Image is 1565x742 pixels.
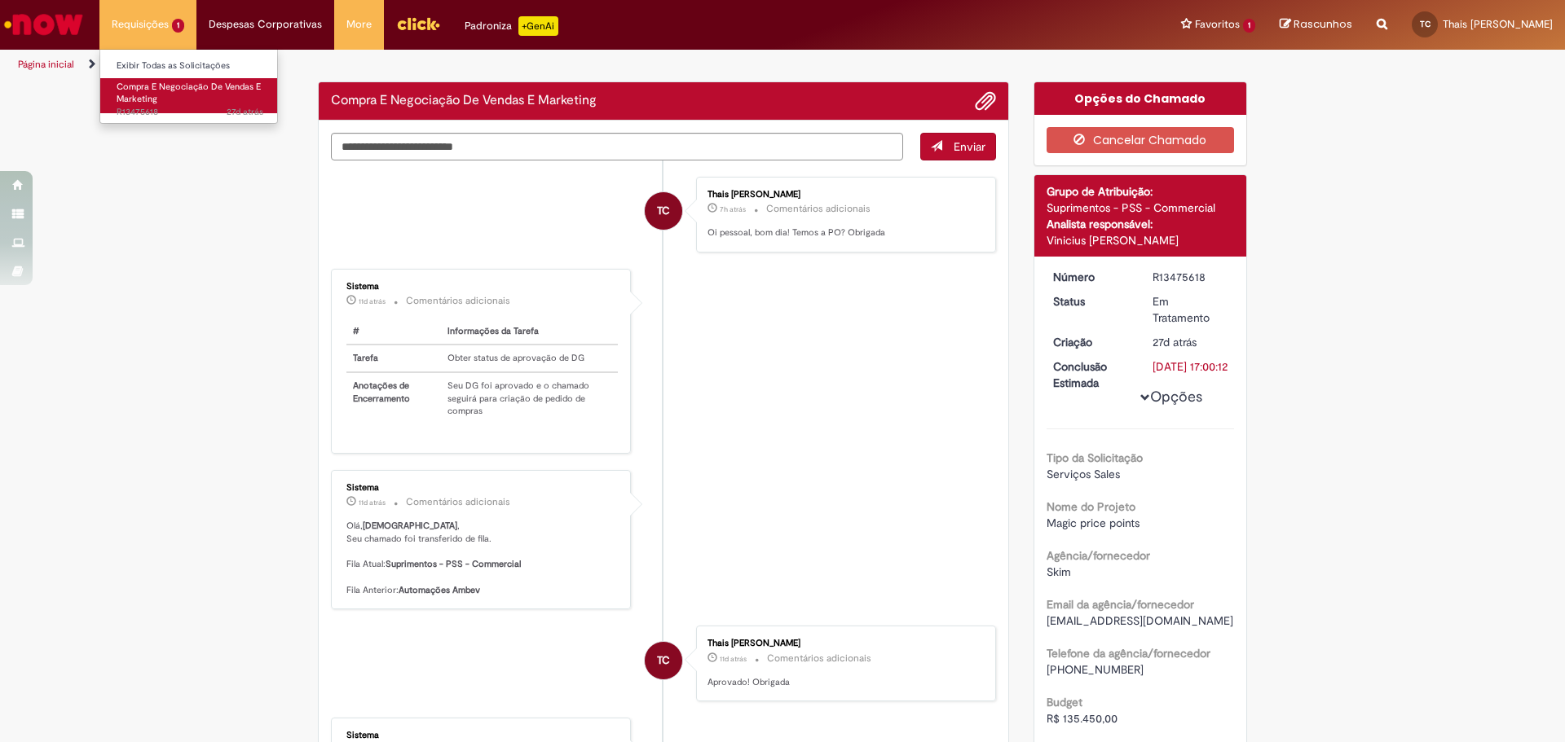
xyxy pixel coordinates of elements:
time: 19/09/2025 10:02:37 [359,296,386,306]
small: Comentários adicionais [406,495,510,509]
time: 19/09/2025 09:30:25 [720,654,747,664]
th: Informações da Tarefa [441,318,618,345]
div: Sistema [346,731,618,740]
button: Enviar [920,133,996,160]
span: 1 [172,19,184,33]
div: Thais [PERSON_NAME] [708,639,979,648]
div: Sistema [346,282,618,292]
p: Olá, , Seu chamado foi transferido de fila. Fila Atual: Fila Anterior: [346,520,618,596]
span: 11d atrás [359,296,386,306]
span: Skim [1047,564,1071,579]
span: 1 [1243,19,1255,33]
b: Tipo da Solicitação [1047,450,1143,465]
small: Comentários adicionais [767,652,871,665]
textarea: Digite sua mensagem aqui... [331,133,903,160]
div: Thais [PERSON_NAME] [708,190,979,200]
span: 27d atrás [1153,335,1197,349]
b: Email da agência/fornecedor [1047,597,1194,612]
button: Adicionar anexos [975,90,996,112]
a: Rascunhos [1280,17,1352,33]
th: Tarefa [346,345,441,372]
ul: Requisições [99,49,278,124]
div: Thais Gilioli Cabral [645,642,682,679]
span: TC [657,641,670,680]
div: Em Tratamento [1153,293,1228,326]
span: TC [657,191,670,231]
div: 03/09/2025 09:58:30 [1153,334,1228,350]
a: Exibir Todas as Solicitações [100,57,280,75]
div: R13475618 [1153,269,1228,285]
span: TC [1420,19,1431,29]
span: Despesas Corporativas [209,16,322,33]
th: # [346,318,441,345]
div: [DATE] 17:00:12 [1153,358,1228,375]
span: Requisições [112,16,169,33]
small: Comentários adicionais [766,202,871,216]
img: click_logo_yellow_360x200.png [396,11,440,36]
b: Automações Ambev [399,584,480,596]
time: 03/09/2025 09:58:31 [227,106,263,118]
span: R$ 135.450,00 [1047,711,1118,726]
span: [EMAIL_ADDRESS][DOMAIN_NAME] [1047,613,1233,628]
dt: Número [1041,269,1141,285]
div: Thais Gilioli Cabral [645,192,682,230]
td: Obter status de aprovação de DG [441,345,618,372]
th: Anotações de Encerramento [346,372,441,424]
a: Página inicial [18,58,74,71]
p: Oi pessoal, bom dia! Temos a PO? Obrigada [708,226,979,239]
dt: Status [1041,293,1141,310]
b: Nome do Projeto [1047,499,1135,514]
span: 11d atrás [359,498,386,507]
span: 27d atrás [227,106,263,118]
div: Opções do Chamado [1034,82,1247,115]
p: Aprovado! Obrigada [708,676,979,689]
dt: Criação [1041,334,1141,350]
h2: Compra E Negociação De Vendas E Marketing Histórico de tíquete [331,94,597,108]
span: Serviços Sales [1047,467,1120,481]
dt: Conclusão Estimada [1041,358,1141,391]
a: Aberto R13475618 : Compra E Negociação De Vendas E Marketing [100,78,280,113]
b: Budget [1047,695,1082,709]
span: 7h atrás [720,204,746,214]
b: Telefone da agência/fornecedor [1047,646,1210,661]
div: Vinicius [PERSON_NAME] [1047,232,1235,248]
div: Sistema [346,483,618,493]
b: [DEMOGRAPHIC_DATA] [363,520,457,532]
span: R13475618 [117,106,263,119]
div: Padroniza [465,16,558,36]
div: Suprimentos - PSS - Commercial [1047,200,1235,216]
small: Comentários adicionais [406,294,510,308]
ul: Trilhas de página [12,50,1031,80]
td: Seu DG foi aprovado e o chamado seguirá para criação de pedido de compras [441,372,618,424]
img: ServiceNow [2,8,86,41]
div: Grupo de Atribuição: [1047,183,1235,200]
b: Suprimentos - PSS - Commercial [386,558,521,570]
p: +GenAi [518,16,558,36]
span: Magic price points [1047,516,1140,530]
span: Favoritos [1195,16,1240,33]
div: Analista responsável: [1047,216,1235,232]
time: 03/09/2025 09:58:30 [1153,335,1197,349]
span: [PHONE_NUMBER] [1047,662,1144,677]
span: Compra E Negociação De Vendas E Marketing [117,81,261,106]
span: Rascunhos [1294,16,1352,32]
button: Cancelar Chamado [1047,127,1235,153]
time: 19/09/2025 10:02:36 [359,498,386,507]
b: Agência/fornecedor [1047,548,1150,563]
span: More [346,16,372,33]
span: Thais [PERSON_NAME] [1443,17,1553,31]
span: 11d atrás [720,654,747,664]
span: Enviar [954,139,985,154]
time: 29/09/2025 08:30:18 [720,204,746,214]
